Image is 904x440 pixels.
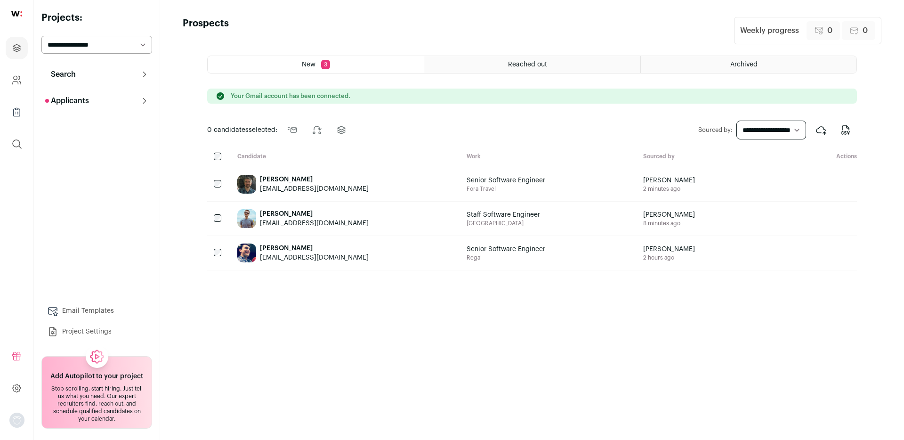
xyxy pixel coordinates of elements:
span: Senior Software Engineer [467,244,545,254]
div: Candidate [230,153,459,162]
span: Regal [467,254,545,261]
img: f61318f99a04ca64fb521d94e583c19d30e5e635523483aeadc5feea1d7c1520 [237,175,256,194]
img: wellfound-shorthand-0d5821cbd27db2630d0214b213865d53afaa358527fdda9d0ea32b1df1b89c2c.svg [11,11,22,16]
div: [PERSON_NAME] [260,209,369,219]
a: Archived [641,56,856,73]
div: Stop scrolling, start hiring. Just tell us what you need. Our expert recruiters find, reach out, ... [48,385,146,423]
a: Projects [6,37,28,59]
img: 47524c2bd418d266fdf8f233f6af6dfdf5d0959956605ef6cacefbb32938e8cc.jpg [237,209,256,228]
a: Company Lists [6,101,28,123]
img: 3c3125013f6f299c569cfb6cc5ca30a2e17c97cf6f030011cda6299c67c9600d [237,244,256,262]
span: 2 hours ago [643,254,695,261]
div: Weekly progress [740,25,799,36]
div: [PERSON_NAME] [260,175,369,184]
button: Export to CSV [834,119,857,141]
span: [GEOGRAPHIC_DATA] [467,220,540,227]
h1: Prospects [183,17,229,44]
a: Add Autopilot to your project Stop scrolling, start hiring. Just tell us what you need. Our exper... [41,356,152,429]
span: Fora Travel [467,185,545,193]
h2: Add Autopilot to your project [50,372,143,381]
div: Sourced by [636,153,785,162]
div: [EMAIL_ADDRESS][DOMAIN_NAME] [260,219,369,228]
div: [PERSON_NAME] [260,244,369,253]
button: Search [41,65,152,84]
span: selected: [207,125,277,135]
span: Reached out [508,61,547,68]
span: [PERSON_NAME] [643,176,695,185]
p: Your Gmail account has been connected. [231,92,350,100]
span: [PERSON_NAME] [643,244,695,254]
span: 3 [321,60,330,69]
img: nopic.png [9,413,24,428]
span: 0 [863,25,868,36]
div: [EMAIL_ADDRESS][DOMAIN_NAME] [260,253,369,262]
span: New [302,61,315,68]
span: Staff Software Engineer [467,210,540,220]
span: 8 minutes ago [643,220,695,227]
button: Open dropdown [9,413,24,428]
p: Search [45,69,76,80]
a: Reached out [424,56,640,73]
span: 0 [827,25,832,36]
span: 2 minutes ago [643,185,695,193]
label: Sourced by: [698,126,733,134]
p: Applicants [45,95,89,106]
span: [PERSON_NAME] [643,210,695,220]
h2: Projects: [41,11,152,24]
div: [EMAIL_ADDRESS][DOMAIN_NAME] [260,184,369,194]
span: Archived [730,61,758,68]
a: Company and ATS Settings [6,69,28,91]
div: Work [459,153,636,162]
a: Project Settings [41,322,152,341]
span: 0 candidates [207,127,249,133]
button: Export to ATS [810,119,832,141]
span: Senior Software Engineer [467,176,545,185]
div: Actions [785,153,857,162]
a: Email Templates [41,301,152,320]
button: Applicants [41,91,152,110]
